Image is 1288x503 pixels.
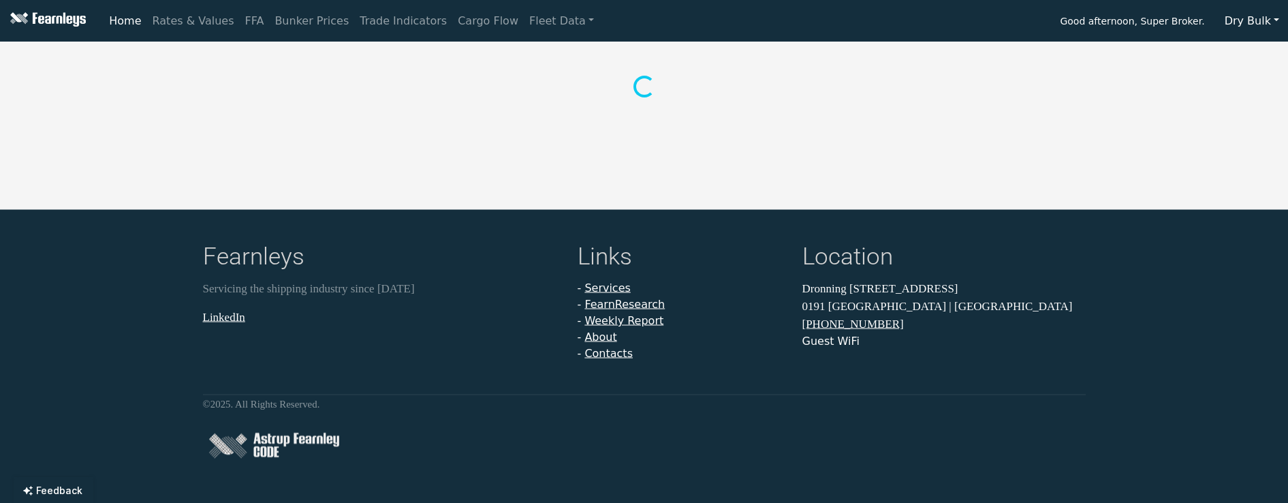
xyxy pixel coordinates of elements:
[584,298,665,311] a: FearnResearch
[584,347,633,360] a: Contacts
[269,7,354,35] a: Bunker Prices
[1060,11,1204,34] span: Good afternoon, Super Broker.
[1216,8,1288,34] button: Dry Bulk
[354,7,452,35] a: Trade Indicators
[104,7,146,35] a: Home
[802,243,1086,275] h4: Location
[578,243,786,275] h4: Links
[203,399,320,410] small: © 2025 . All Rights Reserved.
[578,313,786,329] li: -
[578,346,786,362] li: -
[802,280,1086,298] p: Dronning [STREET_ADDRESS]
[203,243,561,275] h4: Fearnleys
[147,7,240,35] a: Rates & Values
[578,296,786,313] li: -
[524,7,599,35] a: Fleet Data
[578,329,786,346] li: -
[7,12,86,29] img: Fearnleys Logo
[802,318,904,331] a: [PHONE_NUMBER]
[578,280,786,296] li: -
[203,280,561,298] p: Servicing the shipping industry since [DATE]
[452,7,524,35] a: Cargo Flow
[240,7,270,35] a: FFA
[802,297,1086,315] p: 0191 [GEOGRAPHIC_DATA] | [GEOGRAPHIC_DATA]
[802,333,860,350] button: Guest WiFi
[584,314,663,327] a: Weekly Report
[584,281,630,294] a: Services
[203,310,245,323] a: LinkedIn
[584,331,616,344] a: About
